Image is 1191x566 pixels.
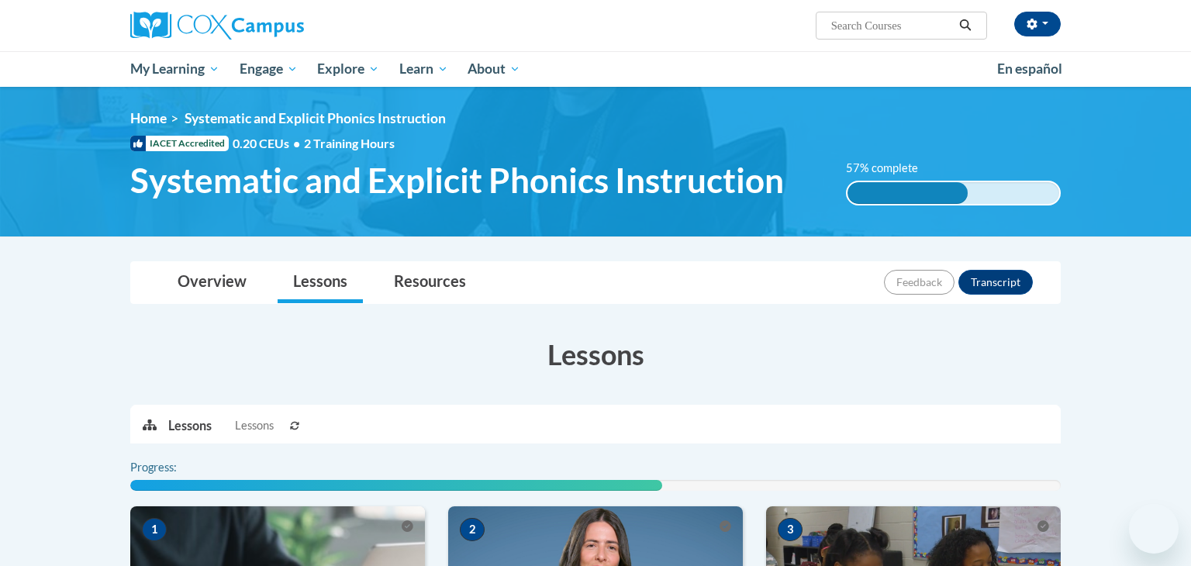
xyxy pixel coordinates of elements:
[1014,12,1061,36] button: Account Settings
[987,53,1072,85] a: En español
[399,60,448,78] span: Learn
[954,16,977,35] button: Search
[460,518,485,541] span: 2
[1129,504,1179,554] iframe: Button to launch messaging window
[230,51,308,87] a: Engage
[130,160,784,201] span: Systematic and Explicit Phonics Instruction
[162,262,262,303] a: Overview
[307,51,389,87] a: Explore
[233,135,304,152] span: 0.20 CEUs
[997,60,1062,77] span: En español
[130,335,1061,374] h3: Lessons
[846,160,935,177] label: 57% complete
[958,270,1033,295] button: Transcript
[884,270,955,295] button: Feedback
[130,110,167,126] a: Home
[240,60,298,78] span: Engage
[107,51,1084,87] div: Main menu
[389,51,458,87] a: Learn
[130,136,229,151] span: IACET Accredited
[130,60,219,78] span: My Learning
[130,12,425,40] a: Cox Campus
[185,110,446,126] span: Systematic and Explicit Phonics Instruction
[468,60,520,78] span: About
[293,136,300,150] span: •
[830,16,954,35] input: Search Courses
[278,262,363,303] a: Lessons
[458,51,531,87] a: About
[168,417,212,434] p: Lessons
[130,12,304,40] img: Cox Campus
[848,182,968,204] div: 57% complete
[130,459,219,476] label: Progress:
[120,51,230,87] a: My Learning
[378,262,482,303] a: Resources
[778,518,803,541] span: 3
[235,417,274,434] span: Lessons
[304,136,395,150] span: 2 Training Hours
[317,60,379,78] span: Explore
[142,518,167,541] span: 1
